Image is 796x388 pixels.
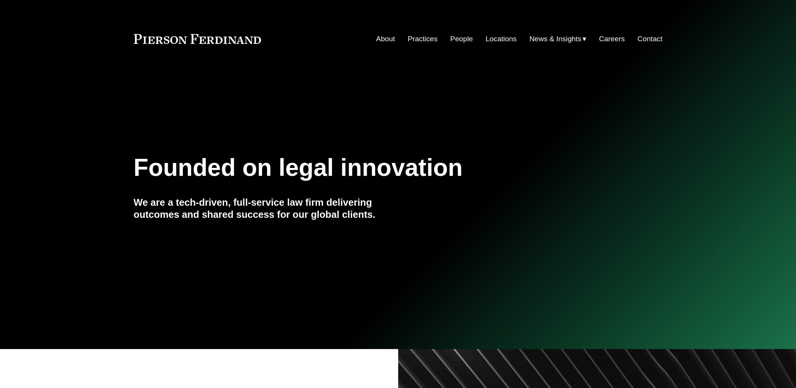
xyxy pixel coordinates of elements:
a: Locations [485,32,516,46]
h1: Founded on legal innovation [134,154,575,182]
span: News & Insights [529,33,581,46]
a: folder dropdown [529,32,586,46]
a: About [376,32,395,46]
a: Contact [637,32,662,46]
a: People [450,32,473,46]
a: Practices [408,32,437,46]
h4: We are a tech-driven, full-service law firm delivering outcomes and shared success for our global... [134,196,398,221]
a: Careers [599,32,624,46]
